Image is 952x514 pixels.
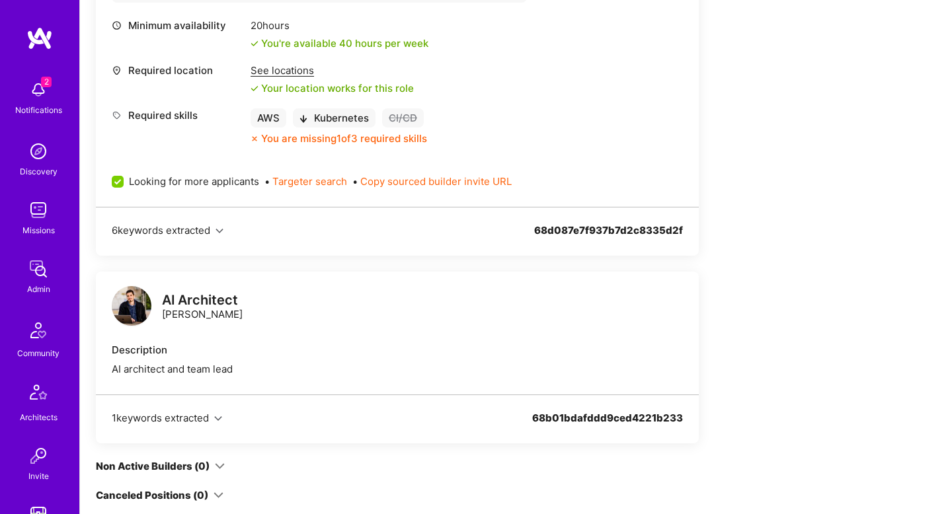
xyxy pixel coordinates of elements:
div: See locations [251,63,414,77]
div: 68d087e7f937b7d2c8335d2f [534,223,683,253]
div: [PERSON_NAME] [162,293,243,321]
div: Discovery [20,165,58,178]
div: You are missing 1 of 3 required skills [261,131,427,145]
div: Kubernetes [293,108,376,128]
img: logo [112,286,151,326]
div: Admin [27,282,50,296]
img: logo [26,26,53,50]
img: admin teamwork [25,256,52,282]
div: Non Active Builders (0) [96,459,210,473]
div: You're available 40 hours per week [251,36,428,50]
div: Minimum availability [112,18,244,32]
div: AI Architect [162,293,243,307]
img: discovery [25,138,52,165]
button: 1keywords extracted [112,411,222,425]
i: icon ArrowDown [215,461,225,471]
div: Required skills [112,108,244,122]
div: Canceled Positions (0) [96,488,208,502]
button: 6keywords extracted [112,223,223,237]
div: Architects [20,410,58,424]
i: icon BlackArrowDown [299,115,307,123]
a: logo [112,286,151,329]
i: icon Clock [112,20,122,30]
div: AI architect and team lead [112,362,683,376]
span: • [264,174,347,188]
button: Targeter search [272,174,347,188]
i: icon Check [251,40,258,48]
i: icon Tag [112,110,122,120]
img: Invite [25,443,52,469]
i: icon Check [251,85,258,92]
div: Notifications [15,103,62,117]
span: 2 [41,77,52,87]
img: Architects [22,379,54,410]
img: Community [22,314,54,346]
div: AWS [251,108,286,128]
img: bell [25,77,52,103]
i: icon Chevron [214,415,222,423]
div: Community [17,346,59,360]
div: Required location [112,63,244,77]
div: 20 hours [251,18,428,32]
span: Looking for more applicants [129,174,259,188]
button: Copy sourced builder invite URL [360,174,512,188]
i: icon Chevron [216,227,223,235]
div: Your location works for this role [251,81,414,95]
div: 68b01bdafddd9ced4221b233 [532,411,683,441]
div: CI/CD [382,108,424,128]
span: • [352,174,512,188]
div: Description [112,343,683,357]
i: icon CloseOrange [251,135,258,143]
div: Missions [22,223,55,237]
div: Invite [28,469,49,483]
i: icon Location [112,65,122,75]
i: icon ArrowDown [214,490,223,500]
img: teamwork [25,197,52,223]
